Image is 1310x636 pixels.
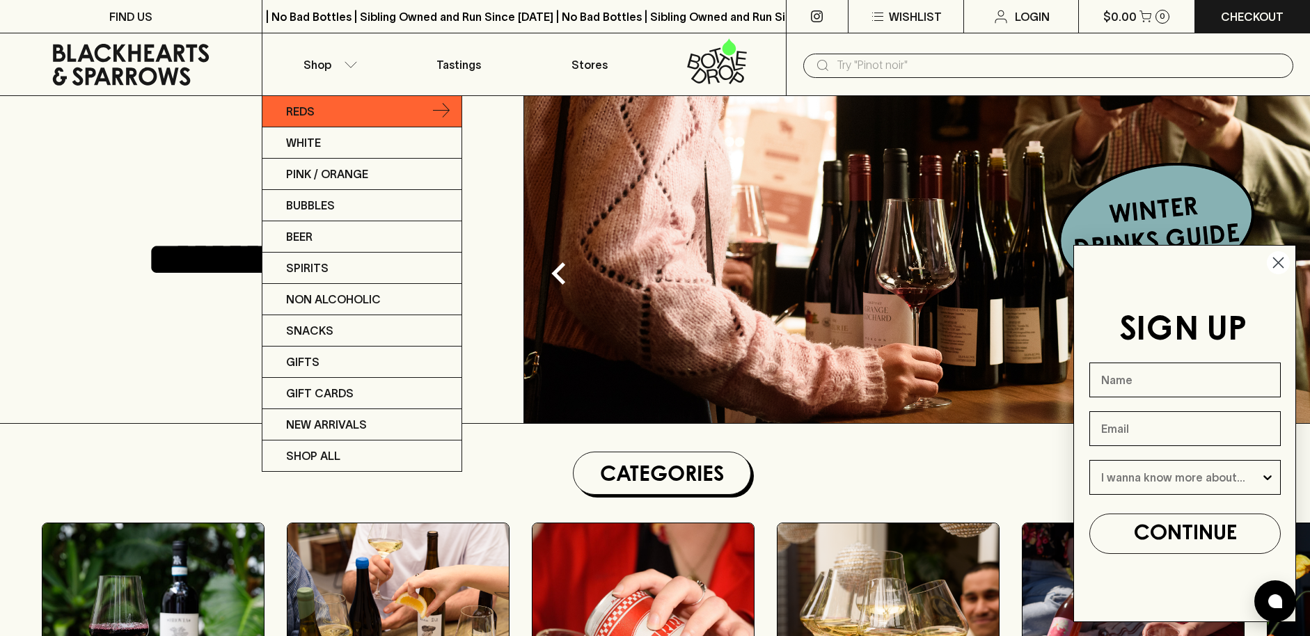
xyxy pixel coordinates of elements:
[1059,231,1310,636] div: FLYOUT Form
[286,134,321,151] p: White
[286,260,329,276] p: Spirits
[1268,594,1282,608] img: bubble-icon
[286,103,315,120] p: Reds
[262,440,461,471] a: SHOP ALL
[262,190,461,221] a: Bubbles
[262,159,461,190] a: Pink / Orange
[1119,315,1247,347] span: SIGN UP
[262,284,461,315] a: Non Alcoholic
[1089,411,1281,446] input: Email
[262,409,461,440] a: New Arrivals
[286,197,335,214] p: Bubbles
[286,416,367,433] p: New Arrivals
[286,228,313,245] p: Beer
[262,315,461,347] a: Snacks
[262,96,461,127] a: Reds
[262,347,461,378] a: Gifts
[286,291,381,308] p: Non Alcoholic
[1266,251,1291,275] button: Close dialog
[262,127,461,159] a: White
[286,447,340,464] p: SHOP ALL
[1261,461,1275,494] button: Show Options
[286,385,354,402] p: Gift Cards
[286,322,333,339] p: Snacks
[286,166,368,182] p: Pink / Orange
[262,378,461,409] a: Gift Cards
[262,253,461,284] a: Spirits
[286,353,319,370] p: Gifts
[1101,461,1261,494] input: I wanna know more about...
[262,221,461,253] a: Beer
[1089,514,1281,554] button: CONTINUE
[1089,363,1281,397] input: Name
